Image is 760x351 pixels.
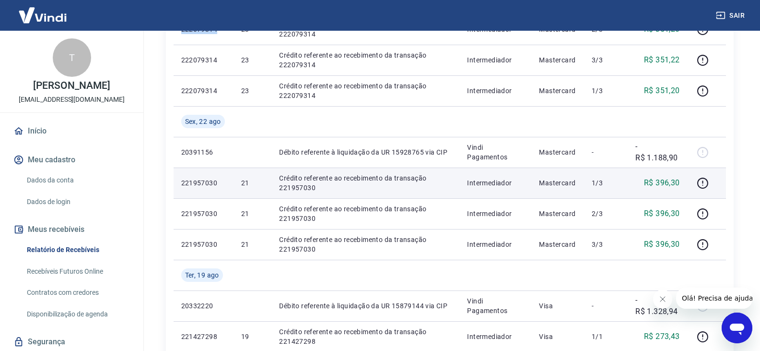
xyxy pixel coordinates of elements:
[279,81,452,100] p: Crédito referente ao recebimento da transação 222079314
[33,81,110,91] p: [PERSON_NAME]
[241,86,264,96] p: 23
[592,86,620,96] p: 1/3
[467,332,524,341] p: Intermediador
[714,7,748,24] button: Sair
[539,178,576,188] p: Mastercard
[644,239,680,250] p: R$ 396,30
[592,240,620,249] p: 3/3
[279,327,452,346] p: Crédito referente ao recebimento da transação 221427298
[539,301,576,311] p: Visa
[12,219,132,240] button: Meus recebíveis
[467,86,524,96] p: Intermediador
[467,178,524,188] p: Intermediador
[53,38,91,77] div: T
[539,209,576,218] p: Mastercard
[467,240,524,249] p: Intermediador
[279,50,452,70] p: Crédito referente ao recebimento da transação 222079314
[644,85,680,97] p: R$ 351,20
[644,177,680,189] p: R$ 396,30
[635,294,679,317] p: -R$ 1.328,94
[241,178,264,188] p: 21
[539,332,576,341] p: Visa
[467,209,524,218] p: Intermediador
[676,288,752,309] iframe: Mensagem da empresa
[181,240,226,249] p: 221957030
[23,304,132,324] a: Disponibilização de agenda
[181,178,226,188] p: 221957030
[6,7,81,14] span: Olá! Precisa de ajuda?
[12,121,132,142] a: Início
[592,147,620,157] p: -
[279,147,452,157] p: Débito referente à liquidação da UR 15928765 via CIP
[467,143,524,162] p: Vindi Pagamentos
[181,301,226,311] p: 20332220
[722,313,752,343] iframe: Botão para abrir a janela de mensagens
[23,170,132,190] a: Dados da conta
[241,209,264,218] p: 21
[539,86,576,96] p: Mastercard
[592,178,620,188] p: 1/3
[635,141,679,164] p: -R$ 1.188,90
[644,208,680,219] p: R$ 396,30
[181,209,226,218] p: 221957030
[279,204,452,223] p: Crédito referente ao recebimento da transação 221957030
[539,55,576,65] p: Mastercard
[467,296,524,315] p: Vindi Pagamentos
[19,95,125,105] p: [EMAIL_ADDRESS][DOMAIN_NAME]
[23,262,132,281] a: Recebíveis Futuros Online
[241,240,264,249] p: 21
[181,55,226,65] p: 222079314
[23,192,132,212] a: Dados de login
[539,240,576,249] p: Mastercard
[592,301,620,311] p: -
[241,55,264,65] p: 23
[12,149,132,170] button: Meu cadastro
[592,332,620,341] p: 1/1
[592,55,620,65] p: 3/3
[653,290,672,309] iframe: Fechar mensagem
[185,270,219,280] span: Ter, 19 ago
[185,117,221,126] span: Sex, 22 ago
[644,54,680,66] p: R$ 351,22
[241,332,264,341] p: 19
[279,235,452,254] p: Crédito referente ao recebimento da transação 221957030
[23,283,132,303] a: Contratos com credores
[279,173,452,193] p: Crédito referente ao recebimento da transação 221957030
[279,301,452,311] p: Débito referente à liquidação da UR 15879144 via CIP
[644,331,680,342] p: R$ 273,43
[181,147,226,157] p: 20391156
[23,240,132,260] a: Relatório de Recebíveis
[181,86,226,96] p: 222079314
[12,0,74,30] img: Vindi
[467,55,524,65] p: Intermediador
[592,209,620,218] p: 2/3
[539,147,576,157] p: Mastercard
[181,332,226,341] p: 221427298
